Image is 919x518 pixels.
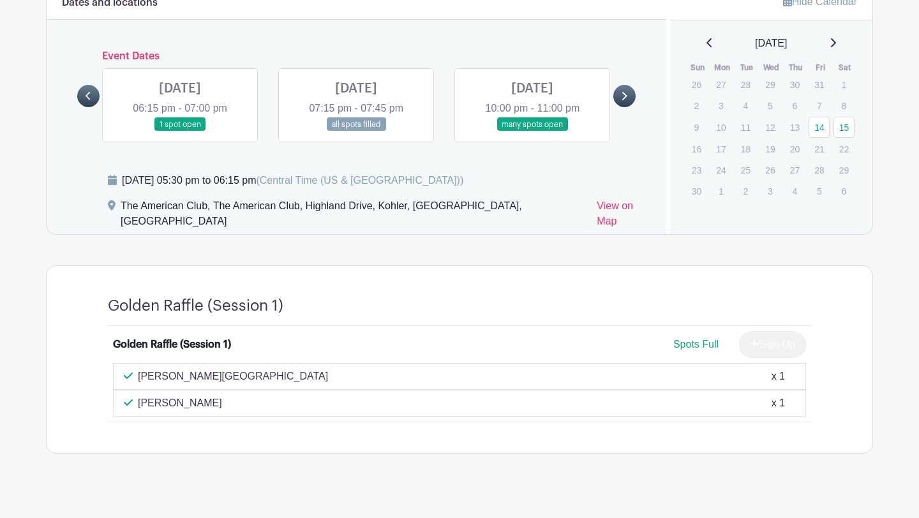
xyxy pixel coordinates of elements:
[772,396,785,411] div: x 1
[138,369,328,384] p: [PERSON_NAME][GEOGRAPHIC_DATA]
[735,160,756,180] p: 25
[710,75,731,94] p: 27
[100,50,613,63] h6: Event Dates
[833,160,855,180] p: 29
[755,36,787,51] span: [DATE]
[686,139,707,159] p: 16
[833,96,855,115] p: 8
[809,96,830,115] p: 7
[833,181,855,201] p: 6
[735,96,756,115] p: 4
[256,175,463,186] span: (Central Time (US & [GEOGRAPHIC_DATA]))
[809,139,830,159] p: 21
[735,181,756,201] p: 2
[759,160,781,180] p: 26
[784,181,805,201] p: 4
[759,117,781,137] p: 12
[759,61,784,74] th: Wed
[122,173,463,188] div: [DATE] 05:30 pm to 06:15 pm
[784,160,805,180] p: 27
[809,117,830,138] a: 14
[809,75,830,94] p: 31
[833,139,855,159] p: 22
[710,160,731,180] p: 24
[735,139,756,159] p: 18
[784,75,805,94] p: 30
[138,396,222,411] p: [PERSON_NAME]
[772,369,785,384] div: x 1
[710,117,731,137] p: 10
[759,181,781,201] p: 3
[735,61,759,74] th: Tue
[784,139,805,159] p: 20
[685,61,710,74] th: Sun
[833,117,855,138] a: 15
[686,181,707,201] p: 30
[759,139,781,159] p: 19
[710,181,731,201] p: 1
[113,337,231,352] div: Golden Raffle (Session 1)
[759,96,781,115] p: 5
[759,75,781,94] p: 29
[710,96,731,115] p: 3
[808,61,833,74] th: Fri
[597,198,650,234] a: View on Map
[809,160,830,180] p: 28
[686,75,707,94] p: 26
[686,96,707,115] p: 2
[673,339,719,350] span: Spots Full
[784,117,805,137] p: 13
[833,75,855,94] p: 1
[710,61,735,74] th: Mon
[735,117,756,137] p: 11
[686,160,707,180] p: 23
[121,198,587,234] div: The American Club, The American Club, Highland Drive, Kohler, [GEOGRAPHIC_DATA], [GEOGRAPHIC_DATA]
[784,96,805,115] p: 6
[735,75,756,94] p: 28
[710,139,731,159] p: 17
[809,181,830,201] p: 5
[108,297,283,315] h4: Golden Raffle (Session 1)
[833,61,858,74] th: Sat
[784,61,809,74] th: Thu
[686,117,707,137] p: 9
